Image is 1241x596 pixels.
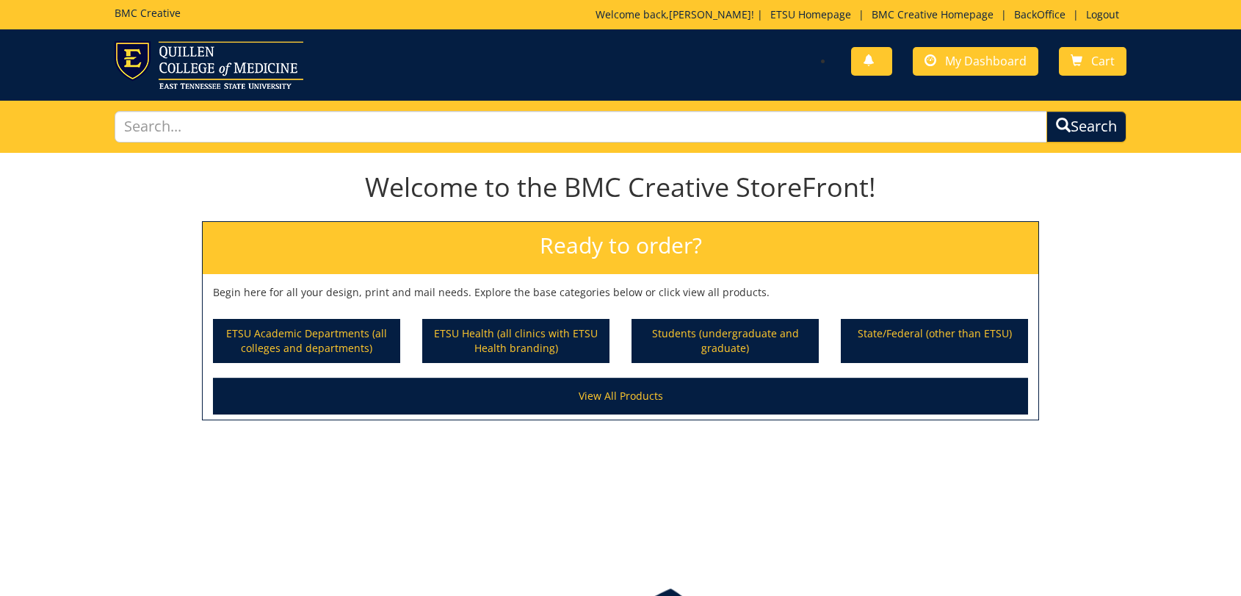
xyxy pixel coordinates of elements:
[669,7,751,21] a: [PERSON_NAME]
[115,41,303,89] img: ETSU logo
[1091,53,1115,69] span: Cart
[115,7,181,18] h5: BMC Creative
[842,320,1027,362] a: State/Federal (other than ETSU)
[945,53,1027,69] span: My Dashboard
[1079,7,1126,21] a: Logout
[213,378,1028,414] a: View All Products
[214,320,399,362] a: ETSU Academic Departments (all colleges and departments)
[633,320,817,362] a: Students (undergraduate and graduate)
[202,173,1039,202] h1: Welcome to the BMC Creative StoreFront!
[213,285,1028,300] p: Begin here for all your design, print and mail needs. Explore the base categories below or click ...
[203,222,1038,274] h2: Ready to order?
[1059,47,1126,76] a: Cart
[864,7,1001,21] a: BMC Creative Homepage
[596,7,1126,22] p: Welcome back, ! | | | |
[424,320,608,362] a: ETSU Health (all clinics with ETSU Health branding)
[1007,7,1073,21] a: BackOffice
[1046,111,1126,143] button: Search
[763,7,858,21] a: ETSU Homepage
[913,47,1038,76] a: My Dashboard
[115,111,1047,143] input: Search...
